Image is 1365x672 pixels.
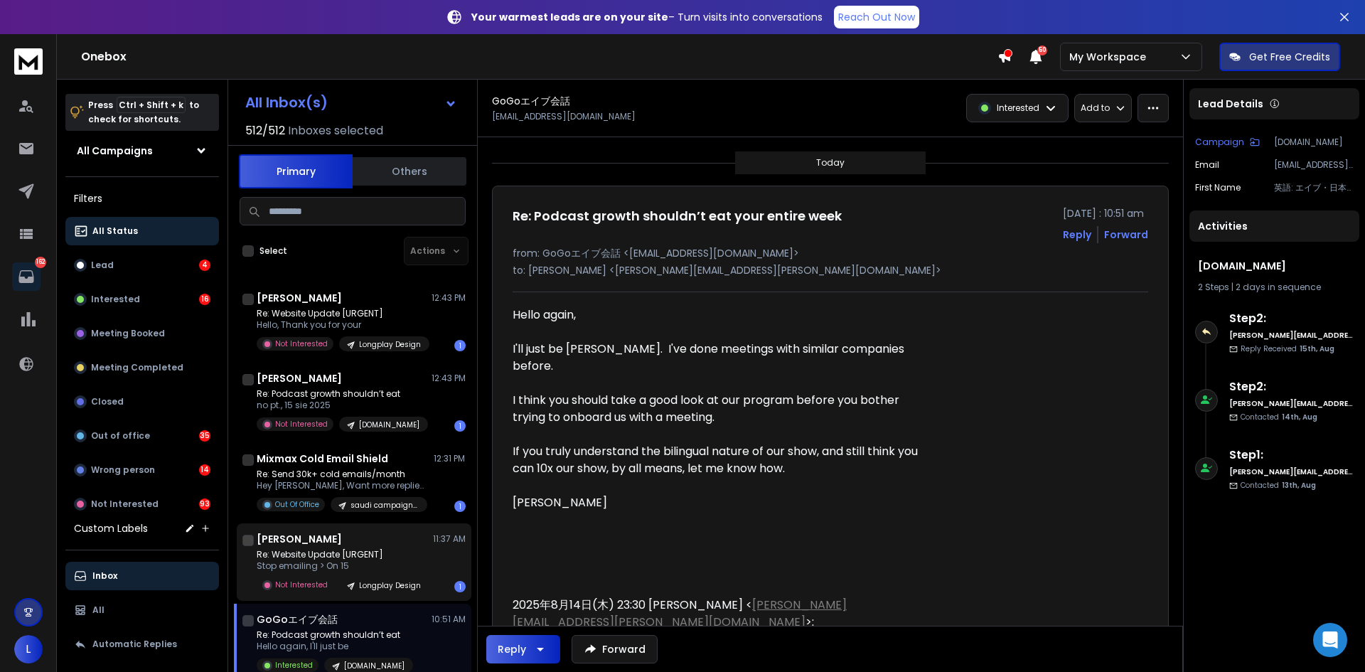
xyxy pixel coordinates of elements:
[1198,281,1229,293] span: 2 Steps
[92,604,105,616] p: All
[35,257,46,268] p: 162
[275,419,328,430] p: Not Interested
[91,464,155,476] p: Wrong person
[65,319,219,348] button: Meeting Booked
[434,453,466,464] p: 12:31 PM
[14,635,43,663] button: L
[432,292,466,304] p: 12:43 PM
[359,420,419,430] p: [DOMAIN_NAME]
[275,338,328,349] p: Not Interested
[65,188,219,208] h3: Filters
[199,260,210,271] div: 4
[257,641,413,652] p: Hello again, I'll just be
[74,521,148,535] h3: Custom Labels
[432,614,466,625] p: 10:51 AM
[492,94,570,108] h1: GoGoエイブ会話
[1229,310,1354,327] h6: Step 2 :
[1069,50,1152,64] p: My Workspace
[1313,623,1347,657] div: Open Intercom Messenger
[1063,228,1091,242] button: Reply
[91,328,165,339] p: Meeting Booked
[65,217,219,245] button: All Status
[257,308,427,319] p: Re: Website Update [URGENT]
[91,294,140,305] p: Interested
[257,549,427,560] p: Re: Website Update [URGENT]
[239,154,353,188] button: Primary
[513,263,1148,277] p: to: [PERSON_NAME] <[PERSON_NAME][EMAIL_ADDRESS][PERSON_NAME][DOMAIN_NAME]>
[12,262,41,291] a: 162
[1282,480,1316,491] span: 13th, Aug
[1081,102,1110,114] p: Add to
[344,661,405,671] p: [DOMAIN_NAME]
[1219,43,1340,71] button: Get Free Credits
[1195,182,1241,193] p: First Name
[65,596,219,624] button: All
[350,500,419,511] p: saudi campaign HealDNS
[65,630,219,658] button: Automatic Replies
[1229,447,1354,464] h6: Step 1 :
[486,635,560,663] button: Reply
[65,456,219,484] button: Wrong person14
[275,660,313,671] p: Interested
[65,388,219,416] button: Closed
[91,260,114,271] p: Lead
[77,144,153,158] h1: All Campaigns
[65,251,219,279] button: Lead4
[92,570,117,582] p: Inbox
[257,480,427,491] p: Hey [PERSON_NAME], Want more replies to
[245,122,285,139] span: 512 / 512
[471,10,668,24] strong: Your warmest leads are on your site
[81,48,997,65] h1: Onebox
[513,206,842,226] h1: Re: Podcast growth shouldn’t eat your entire week
[454,420,466,432] div: 1
[1229,378,1354,395] h6: Step 2 :
[816,157,845,169] p: Today
[257,319,427,331] p: Hello, Thank you for your
[498,642,526,656] div: Reply
[65,137,219,165] button: All Campaigns
[433,533,466,545] p: 11:37 AM
[1195,137,1244,148] p: Campaign
[245,95,328,110] h1: All Inbox(s)
[199,430,210,442] div: 35
[257,388,427,400] p: Re: Podcast growth shouldn’t eat
[1274,159,1354,171] p: [EMAIL_ADDRESS][DOMAIN_NAME]
[257,629,413,641] p: Re: Podcast growth shouldn’t eat
[834,6,919,28] a: Reach Out Now
[65,562,219,590] button: Inbox
[257,469,427,480] p: Re: Send 30k+ cold emails/month
[513,306,928,580] div: Hello again, I'll just be [PERSON_NAME]. I've done meetings with similar companies before. I thin...
[1300,343,1334,354] span: 15th, Aug
[199,464,210,476] div: 14
[1037,46,1047,55] span: 50
[65,285,219,314] button: Interested16
[1189,210,1359,242] div: Activities
[454,340,466,351] div: 1
[1229,398,1354,409] h6: [PERSON_NAME][EMAIL_ADDRESS][PERSON_NAME][DOMAIN_NAME]
[199,294,210,305] div: 16
[492,111,636,122] p: [EMAIL_ADDRESS][DOMAIN_NAME]
[997,102,1039,114] p: Interested
[91,498,159,510] p: Not Interested
[353,156,466,187] button: Others
[1249,50,1330,64] p: Get Free Credits
[1241,343,1334,354] p: Reply Received
[91,362,183,373] p: Meeting Completed
[257,452,388,466] h1: Mixmax Cold Email Shield
[257,400,427,411] p: no pt., 15 sie 2025
[117,97,186,113] span: Ctrl + Shift + k
[1282,412,1317,422] span: 14th, Aug
[1198,97,1263,111] p: Lead Details
[257,532,342,546] h1: [PERSON_NAME]
[1063,206,1148,220] p: [DATE] : 10:51 am
[257,371,342,385] h1: [PERSON_NAME]
[259,245,287,257] label: Select
[1241,480,1316,491] p: Contacted
[1274,182,1354,193] p: 英語: エイブ・日本語: [PERSON_NAME]
[257,612,338,626] h1: GoGoエイブ会話
[275,499,319,510] p: Out Of Office
[359,339,421,350] p: Longplay Design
